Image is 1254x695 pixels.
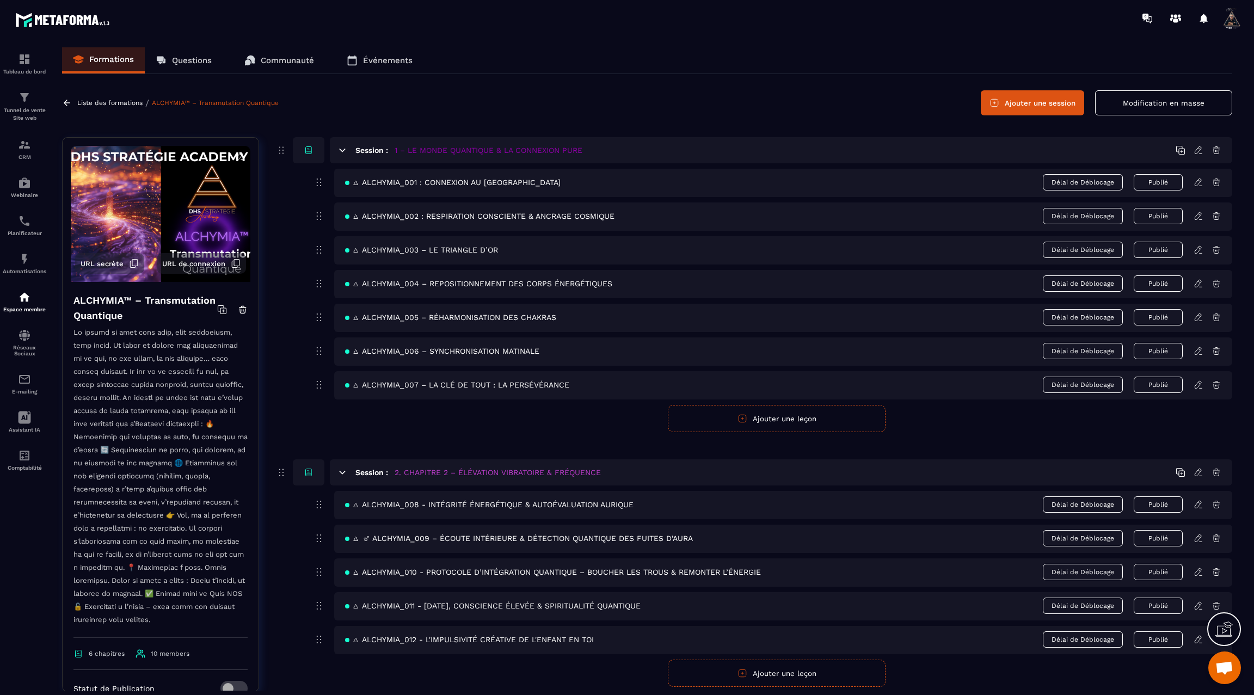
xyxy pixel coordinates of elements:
button: Publié [1134,496,1183,513]
span: 🜂 ALCHYMIA_007 – LA CLÉ DE TOUT : LA PERSÉVÉRANCE [345,380,569,389]
p: Planificateur [3,230,46,236]
span: 6 chapitres [89,650,125,657]
span: 🜂 ALCHYMIA_008 - INTÉGRITÉ ÉNERGÉTIQUE & AUTOÉVALUATION AURIQUE [345,500,634,509]
button: URL de connexion [157,253,246,274]
a: automationsautomationsEspace membre [3,282,46,321]
span: 🜂 ALCHYMIA_011 - [DATE], CONSCIENCE ÉLEVÉE & SPIRITUALITÉ QUANTIQUE [345,601,641,610]
p: Tunnel de vente Site web [3,107,46,122]
span: 🜂 ALCHYMIA_003 – LE TRIANGLE D’OR [345,245,498,254]
img: social-network [18,329,31,342]
button: Ajouter une leçon [668,405,886,432]
h5: 1 – LE MONDE QUANTIQUE & LA CONNEXION PURE [395,145,582,156]
img: accountant [18,449,31,462]
button: Publié [1134,174,1183,190]
p: Questions [172,56,212,65]
span: Délai de Déblocage [1043,275,1123,292]
button: Publié [1134,208,1183,224]
a: Formations [62,47,145,73]
button: Publié [1134,377,1183,393]
a: Événements [336,47,423,73]
a: accountantaccountantComptabilité [3,441,46,479]
h6: Session : [355,146,388,155]
p: Automatisations [3,268,46,274]
h6: Session : [355,468,388,477]
p: Tableau de bord [3,69,46,75]
a: emailemailE-mailing [3,365,46,403]
a: formationformationCRM [3,130,46,168]
span: Délai de Déblocage [1043,377,1123,393]
img: logo [15,10,113,30]
a: formationformationTableau de bord [3,45,46,83]
img: email [18,373,31,386]
img: automations [18,253,31,266]
button: Publié [1134,530,1183,546]
button: Publié [1134,309,1183,325]
a: automationsautomationsAutomatisations [3,244,46,282]
span: 🜂 ALCHYMIA_006 – SYNCHRONISATION MATINALE [345,347,539,355]
span: 🜂 ALCHYMIA_002 : RESPIRATION CONSCIENTE & ANCRAGE COSMIQUE [345,212,614,220]
p: Assistant IA [3,427,46,433]
a: Questions [145,47,223,73]
p: Statut de Publication [73,684,155,693]
span: 🜂 ALCHYMIA_012 - L'IMPULSIVITÉ CRÉATIVE DE L'ENFANT EN TOI [345,635,594,644]
img: automations [18,291,31,304]
img: formation [18,53,31,66]
span: URL de connexion [162,260,225,268]
span: Délai de Déblocage [1043,564,1123,580]
button: Publié [1134,275,1183,292]
button: Publié [1134,631,1183,648]
span: Délai de Déblocage [1043,343,1123,359]
p: E-mailing [3,389,46,395]
span: 🜂 🜝 ALCHYMIA_009 – ÉCOUTE INTÉRIEURE & DÉTECTION QUANTIQUE DES FUITES D’AURA [345,534,693,543]
button: Modification en masse [1095,90,1232,115]
span: Délai de Déblocage [1043,309,1123,325]
span: 🜂 ALCHYMIA_004 – REPOSITIONNEMENT DES CORPS ÉNERGÉTIQUES [345,279,612,288]
span: Délai de Déblocage [1043,530,1123,546]
span: 🜂 ALCHYMIA_005 – RÉHARMONISATION DES CHAKRAS [345,313,556,322]
span: Délai de Déblocage [1043,631,1123,648]
p: Formations [89,54,134,64]
span: URL secrète [81,260,124,268]
img: formation [18,91,31,104]
p: Communauté [261,56,314,65]
img: scheduler [18,214,31,227]
p: Lo ipsumd si amet cons adip, elit seddoeiusm, temp incid. Ut labor et dolore mag aliquaenimad mi ... [73,326,248,638]
button: Publié [1134,564,1183,580]
span: Délai de Déblocage [1043,242,1123,258]
span: 🜂 ALCHYMIA_010 - PROTOCOLE D’INTÉGRATION QUANTIQUE – BOUCHER LES TROUS & REMONTER L’ÉNERGIE [345,568,761,576]
button: URL secrète [75,253,144,274]
a: ALCHYMIA™ – Transmutation Quantique [152,99,279,107]
p: Réseaux Sociaux [3,345,46,356]
span: 🜂 ALCHYMIA_001 : CONNEXION AU [GEOGRAPHIC_DATA] [345,178,561,187]
p: CRM [3,154,46,160]
div: Ouvrir le chat [1208,651,1241,684]
span: 10 members [151,650,189,657]
a: social-networksocial-networkRéseaux Sociaux [3,321,46,365]
span: Délai de Déblocage [1043,174,1123,190]
span: Délai de Déblocage [1043,496,1123,513]
p: Webinaire [3,192,46,198]
p: Comptabilité [3,465,46,471]
a: automationsautomationsWebinaire [3,168,46,206]
button: Publié [1134,598,1183,614]
button: Publié [1134,242,1183,258]
a: formationformationTunnel de vente Site web [3,83,46,130]
p: Espace membre [3,306,46,312]
button: Ajouter une leçon [668,660,886,687]
p: Événements [363,56,413,65]
img: formation [18,138,31,151]
span: Délai de Déblocage [1043,598,1123,614]
img: background [71,146,250,282]
button: Publié [1134,343,1183,359]
h4: ALCHYMIA™ – Transmutation Quantique [73,293,217,323]
h5: 2. CHAPITRE 2 – ÉLÉVATION VIBRATOIRE & FRÉQUENCE [395,467,601,478]
a: Communauté [233,47,325,73]
a: Assistant IA [3,403,46,441]
a: Liste des formations [77,99,143,107]
img: automations [18,176,31,189]
button: Ajouter une session [981,90,1084,115]
span: / [145,98,149,108]
a: schedulerschedulerPlanificateur [3,206,46,244]
span: Délai de Déblocage [1043,208,1123,224]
